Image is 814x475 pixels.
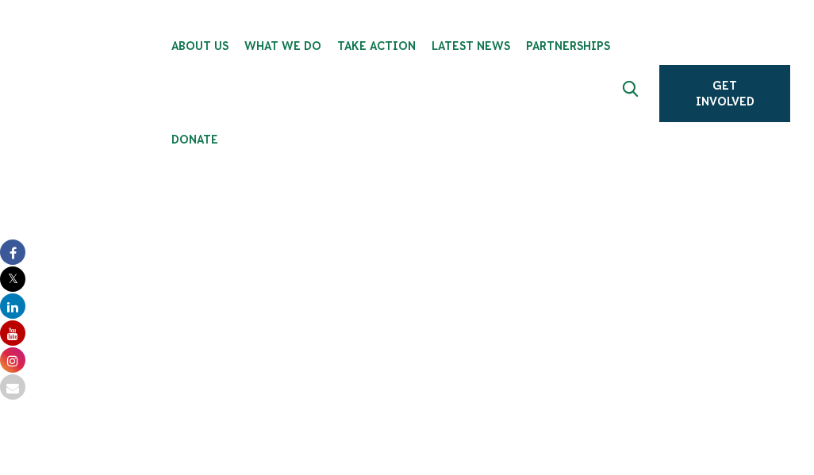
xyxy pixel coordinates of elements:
[337,40,416,52] span: Take Action
[613,75,651,113] button: Expand search box Close search box
[171,133,218,146] span: Donate
[623,81,643,106] span: Expand search box
[659,65,790,122] a: Get Involved
[526,40,610,52] span: Partnerships
[432,40,510,52] span: Latest News
[244,40,321,52] span: What We Do
[171,40,228,52] span: About Us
